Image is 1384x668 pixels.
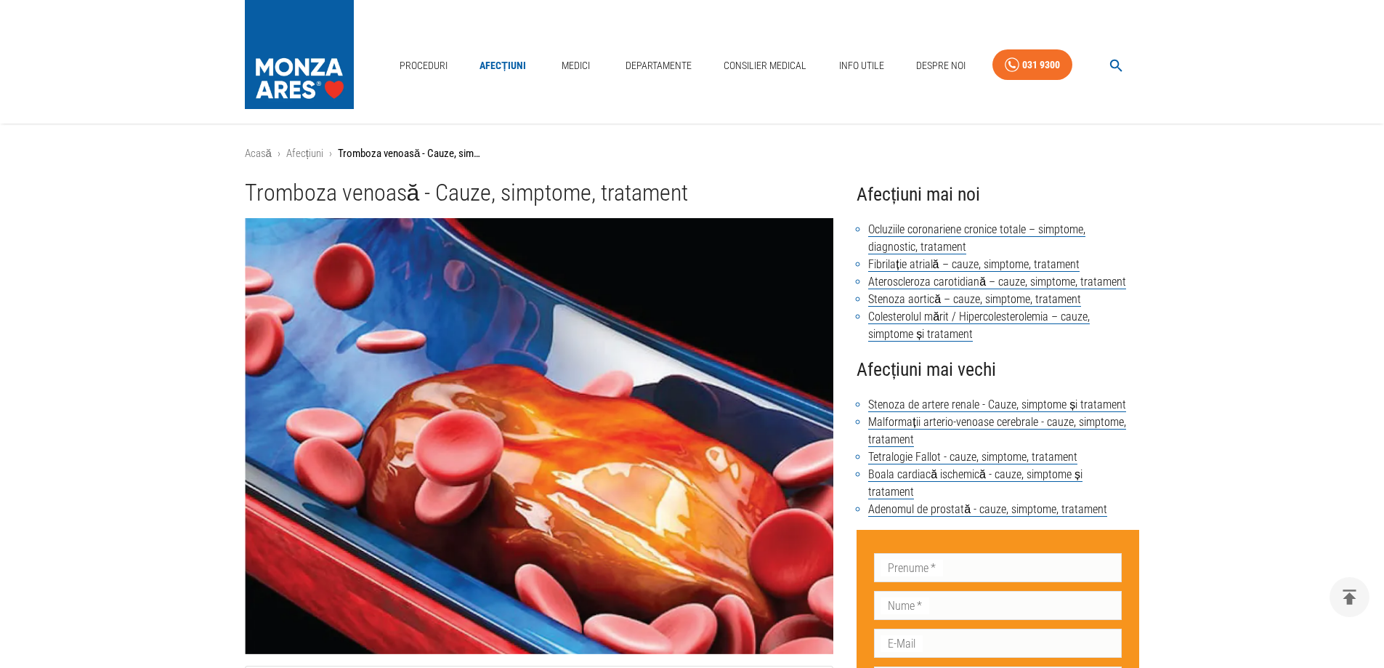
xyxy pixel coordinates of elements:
[286,147,323,160] a: Afecțiuni
[833,51,890,81] a: Info Utile
[992,49,1072,81] a: 031 9300
[910,51,971,81] a: Despre Noi
[868,450,1077,464] a: Tetralogie Fallot - cauze, simptome, tratament
[868,398,1126,412] a: Stenoza de artere renale - Cauze, simptome și tratament
[245,145,1140,162] nav: breadcrumb
[868,310,1090,342] a: Colesterolul mărit / Hipercolesterolemia – cauze, simptome și tratament
[329,145,332,162] li: ›
[868,415,1125,447] a: Malformații arterio-venoase cerebrale - cauze, simptome, tratament
[552,51,599,81] a: Medici
[868,292,1081,307] a: Stenoza aortică – cauze, simptome, tratament
[245,218,834,654] img: Tromboza venoasă - Cauze, simptome, tratament
[338,145,483,162] p: Tromboza venoasă - Cauze, simptome, tratament
[868,275,1126,289] a: Ateroscleroza carotidiană – cauze, simptome, tratament
[245,147,272,160] a: Acasă
[1022,56,1060,74] div: 031 9300
[857,355,1139,385] h4: Afecțiuni mai vechi
[394,51,453,81] a: Proceduri
[245,180,834,206] h1: Tromboza venoasă - Cauze, simptome, tratament
[868,467,1082,499] a: Boala cardiacă ischemică - cauze, simptome și tratament
[868,502,1107,517] a: Adenomul de prostată - cauze, simptome, tratament
[718,51,812,81] a: Consilier Medical
[868,222,1085,254] a: Ocluziile coronariene cronice totale – simptome, diagnostic, tratament
[278,145,280,162] li: ›
[474,51,532,81] a: Afecțiuni
[1330,577,1369,617] button: delete
[620,51,697,81] a: Departamente
[857,180,1139,209] h4: Afecțiuni mai noi
[868,257,1079,272] a: Fibrilație atrială – cauze, simptome, tratament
